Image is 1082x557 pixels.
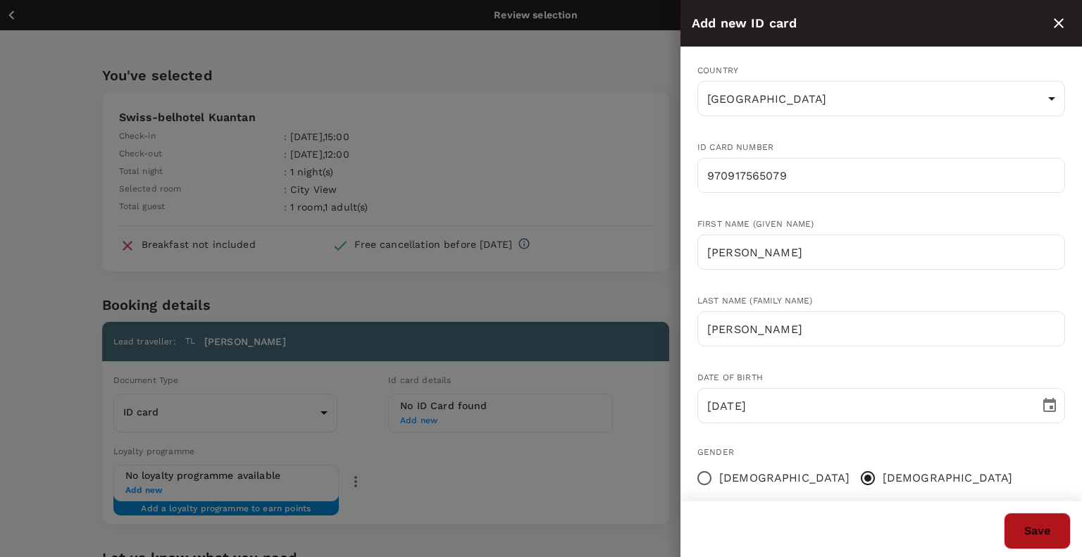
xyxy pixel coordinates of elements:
div: ID card number [697,141,1065,155]
span: [DEMOGRAPHIC_DATA] [883,470,1013,487]
button: Save [1004,513,1071,549]
input: DD/MM/YYYY [697,388,1030,423]
button: close [1047,11,1071,35]
div: Date of birth [697,371,1065,385]
span: [DEMOGRAPHIC_DATA] [719,470,850,487]
div: Last name (Family name) [697,294,1065,308]
div: First name (Given name) [697,218,1065,232]
div: [GEOGRAPHIC_DATA] [697,81,1065,116]
div: Gender [697,446,1065,460]
button: Choose date, selected date is Sep 17, 1997 [1036,392,1064,420]
div: Country [697,64,1065,78]
div: Add new ID card [692,13,1047,34]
